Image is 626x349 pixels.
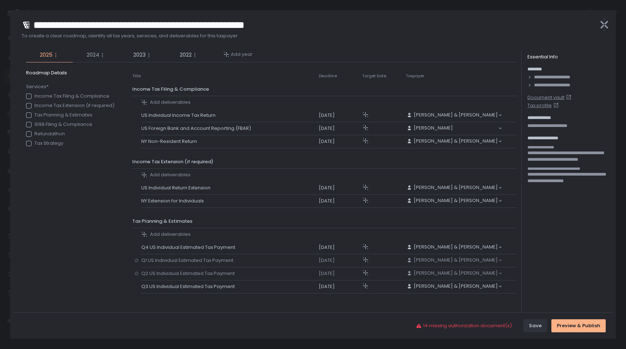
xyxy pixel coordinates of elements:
[551,319,606,332] button: Preview & Publish
[406,270,502,277] div: Search for option
[40,51,53,59] span: 2025
[141,112,218,119] span: US Individual Income Tax Return
[319,270,362,277] div: [DATE]
[22,33,593,39] span: To create a clear roadmap, identify all tax years, services, and deliverables for this taxpayer
[423,323,512,329] span: 14 missing authorization document(s)
[414,270,498,276] span: [PERSON_NAME] & [PERSON_NAME]
[319,125,362,132] div: [DATE]
[141,138,200,145] span: NY Non-Resident Return
[87,51,99,59] span: 2024
[414,112,498,118] span: [PERSON_NAME] & [PERSON_NAME]
[319,112,362,119] div: [DATE]
[150,172,191,178] span: Add deliverables
[406,112,502,119] div: Search for option
[224,51,253,58] button: Add year
[150,231,191,238] span: Add deliverables
[362,70,405,83] th: Target Date
[406,125,502,132] div: Search for option
[132,218,192,225] span: Tax Planning & Estimates
[318,70,362,83] th: Deadline
[141,257,236,264] span: Q1 US Individual Estimated Tax Payment
[414,138,498,144] span: [PERSON_NAME] & [PERSON_NAME]
[141,125,254,132] span: US Foreign Bank and Account Reporting (FBAR)
[527,54,610,60] div: Essential Info
[414,283,498,290] span: [PERSON_NAME] & [PERSON_NAME]
[132,158,213,165] span: Income Tax Extension (if required)
[141,244,238,251] span: Q4 US Individual Estimated Tax Payment
[414,244,498,250] span: [PERSON_NAME] & [PERSON_NAME]
[141,198,207,204] span: NY Extension for Individuals
[319,138,362,145] div: [DATE]
[523,319,547,332] button: Save
[180,51,192,59] span: 2022
[132,70,141,83] th: Title
[141,185,213,191] span: US Individual Return Extension
[406,138,502,145] div: Search for option
[414,197,498,204] span: [PERSON_NAME] & [PERSON_NAME]
[406,184,502,192] div: Search for option
[406,283,502,290] div: Search for option
[141,283,238,290] span: Q3 US Individual Estimated Tax Payment
[529,323,542,329] div: Save
[319,198,362,204] div: [DATE]
[133,51,146,59] span: 2023
[26,83,49,90] span: Services*
[319,283,362,290] div: [DATE]
[527,102,610,109] a: Tax profile
[527,94,610,101] a: Document vault
[150,99,191,106] span: Add deliverables
[319,244,362,251] div: [DATE]
[141,270,238,277] span: Q2 US Individual Estimated Tax Payment
[132,86,209,93] span: Income Tax Filing & Compliance
[405,70,502,83] th: Taxpayer
[319,257,362,264] div: [DATE]
[319,185,362,191] div: [DATE]
[406,257,502,264] div: Search for option
[406,197,502,205] div: Search for option
[414,184,498,191] span: [PERSON_NAME] & [PERSON_NAME]
[557,323,600,329] div: Preview & Publish
[26,70,117,76] span: Roadmap Details
[414,257,498,263] span: [PERSON_NAME] & [PERSON_NAME]
[406,244,502,251] div: Search for option
[414,125,453,131] span: [PERSON_NAME]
